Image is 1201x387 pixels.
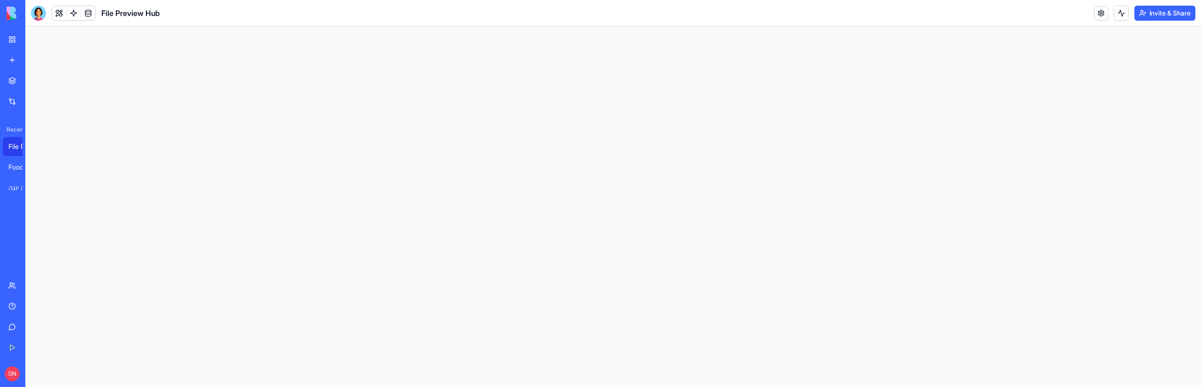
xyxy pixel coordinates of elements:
img: logo [7,7,65,20]
span: Recent [3,126,23,133]
a: File Preview Hub [3,137,40,156]
span: File Preview Hub [101,8,160,19]
a: אננדה יוגה [GEOGRAPHIC_DATA] [3,178,40,197]
div: Food Basket Distribution System [8,163,35,172]
span: DN [5,366,20,381]
button: Invite & Share [1134,6,1195,21]
a: Food Basket Distribution System [3,158,40,177]
div: אננדה יוגה [GEOGRAPHIC_DATA] [8,183,35,193]
div: File Preview Hub [8,142,35,151]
